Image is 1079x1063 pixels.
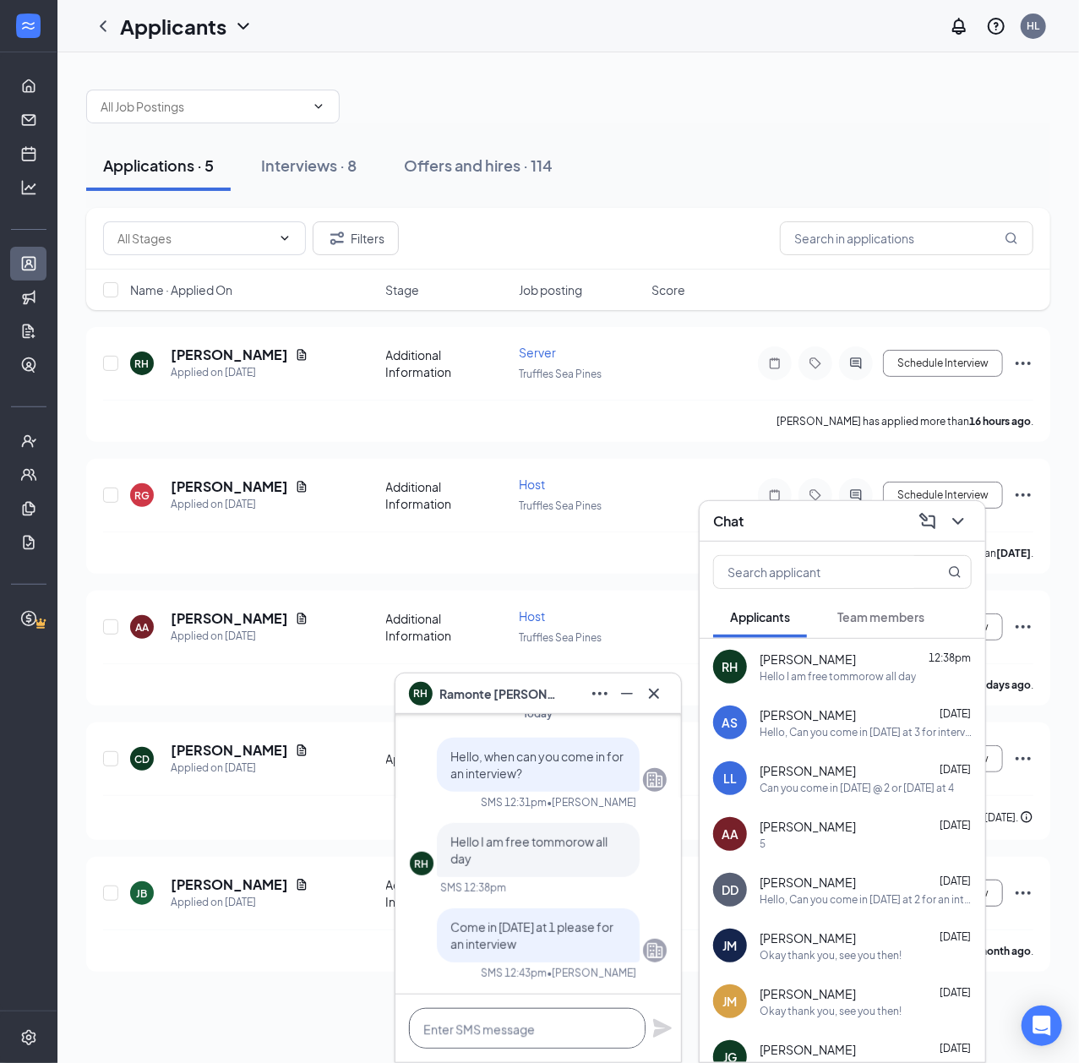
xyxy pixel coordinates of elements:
svg: Document [295,480,308,493]
div: Applied on [DATE] [171,628,308,645]
span: Server [519,345,556,360]
div: JM [723,993,738,1010]
input: Search applicant [714,556,914,588]
div: DD [722,881,738,898]
div: Additional Information [386,610,509,644]
span: [PERSON_NAME] [760,706,856,723]
span: [PERSON_NAME] [760,818,856,835]
span: [PERSON_NAME] [760,929,856,946]
div: Applied on [DATE] [171,760,308,777]
div: Open Intercom Messenger [1022,1006,1062,1046]
svg: WorkstreamLogo [19,17,36,34]
svg: Note [765,357,785,370]
svg: ActiveChat [846,357,866,370]
button: Cross [640,680,668,707]
div: Applied on [DATE] [171,496,308,513]
span: [PERSON_NAME] [760,1041,856,1058]
svg: Document [295,744,308,757]
svg: Info [1020,810,1033,824]
svg: UserCheck [20,433,37,450]
div: Okay thank you, see you then! [760,948,902,962]
span: [DATE] [940,819,971,831]
svg: Ellipses [590,684,610,704]
svg: Plane [652,1018,673,1038]
div: Additional Information [386,346,509,380]
svg: MagnifyingGlass [1005,232,1018,245]
h3: Chat [713,512,744,531]
div: AA [135,620,149,635]
svg: MagnifyingGlass [948,565,962,579]
span: [PERSON_NAME] [760,651,856,668]
div: Hello, Can you come in [DATE] at 2 for an interview please Truffles Cafe Seapines [760,892,972,907]
div: Application [386,750,509,767]
span: Truffles Sea Pines [519,499,602,512]
button: Ellipses [586,680,613,707]
button: Schedule Interview [883,482,1003,509]
span: Ramonte [PERSON_NAME] [439,684,558,703]
span: [DATE] [940,986,971,999]
h5: [PERSON_NAME] [171,741,288,760]
div: Hello I am free tommorow all day [760,669,916,684]
div: SMS 12:31pm [481,795,547,810]
a: ChevronLeft [93,16,113,36]
div: JM [723,937,738,954]
span: Today [524,707,553,720]
svg: Ellipses [1013,617,1033,637]
button: Filter Filters [313,221,399,255]
div: Okay thank you, see you then! [760,1004,902,1018]
div: CD [134,752,150,766]
span: • [PERSON_NAME] [547,966,636,980]
div: JB [137,886,148,901]
span: [PERSON_NAME] [760,874,856,891]
svg: ChevronDown [948,511,968,531]
span: Host [519,608,545,624]
span: [DATE] [940,707,971,720]
span: Team members [837,609,924,624]
svg: Tag [805,488,826,502]
div: SMS 12:43pm [481,966,547,980]
p: [PERSON_NAME] has applied more than . [777,414,1033,428]
svg: QuestionInfo [986,16,1006,36]
svg: Ellipses [1013,883,1033,903]
svg: Note [765,488,785,502]
input: Search in applications [780,221,1033,255]
b: a month ago [970,945,1031,957]
span: Truffles Sea Pines [519,631,602,644]
button: ChevronDown [945,508,972,535]
svg: Document [295,348,308,362]
div: Additional Information [386,876,509,910]
input: All Stages [117,229,271,248]
div: 5 [760,837,766,851]
div: Interviews · 8 [261,155,357,176]
svg: Filter [327,228,347,248]
h5: [PERSON_NAME] [171,477,288,496]
div: HL [1027,19,1040,33]
span: Stage [386,281,420,298]
span: [PERSON_NAME] [760,762,856,779]
div: LL [723,770,737,787]
div: Applied on [DATE] [171,364,308,381]
span: Come in [DATE] at 1 please for an interview [450,919,613,951]
svg: Analysis [20,179,37,196]
div: RH [415,857,429,871]
div: RH [135,357,150,371]
svg: Ellipses [1013,353,1033,373]
button: Minimize [613,680,640,707]
svg: Ellipses [1013,749,1033,769]
div: Hello, Can you come in [DATE] at 3 for interview? [760,725,972,739]
button: ComposeMessage [914,508,941,535]
svg: ChevronDown [233,16,253,36]
b: 8 days ago [978,679,1031,691]
svg: Settings [20,1029,37,1046]
span: Truffles Sea Pines [519,368,602,380]
span: • [PERSON_NAME] [547,795,636,810]
svg: ChevronDown [278,232,292,245]
svg: ComposeMessage [918,511,938,531]
svg: ActiveChat [846,488,866,502]
svg: Document [295,612,308,625]
b: 16 hours ago [969,415,1031,428]
span: Name · Applied On [130,281,232,298]
div: Can you come in [DATE] @ 2 or [DATE] at 4 [760,781,954,795]
div: Offers and hires · 114 [404,155,553,176]
svg: Document [295,878,308,891]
